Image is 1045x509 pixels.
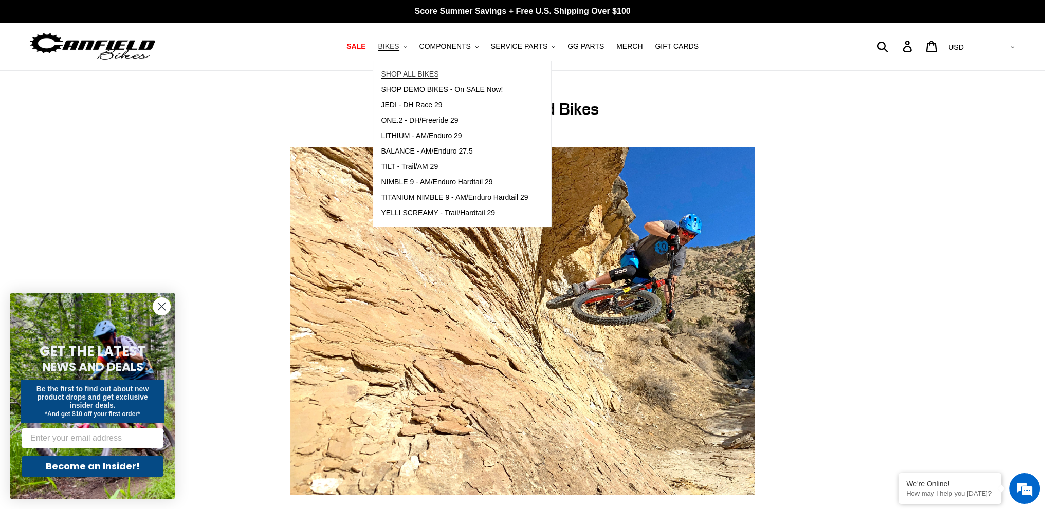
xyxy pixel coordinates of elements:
[11,56,27,72] div: Navigation go back
[419,42,471,51] span: COMPONENTS
[373,67,536,82] a: SHOP ALL BIKES
[69,58,188,71] div: Chat with us now
[373,40,412,53] button: BIKES
[42,359,143,375] span: NEWS AND DEALS
[414,40,484,53] button: COMPONENTS
[381,162,438,171] span: TILT - Trail/AM 29
[373,98,536,113] a: JEDI - DH Race 29
[346,42,365,51] span: SALE
[567,42,604,51] span: GG PARTS
[381,193,528,202] span: TITANIUM NIMBLE 9 - AM/Enduro Hardtail 29
[36,385,149,409] span: Be the first to find out about new product drops and get exclusive insider deals.
[381,101,442,109] span: JEDI - DH Race 29
[22,428,163,448] input: Enter your email address
[290,99,755,119] h1: About Canfield Bikes
[381,178,492,186] span: NIMBLE 9 - AM/Enduro Hardtail 29
[883,35,909,58] input: Search
[28,30,157,63] img: Canfield Bikes
[373,113,536,128] a: ONE.2 - DH/Freeride 29
[381,116,458,125] span: ONE.2 - DH/Freeride 29
[378,42,399,51] span: BIKES
[290,147,755,495] img: Canfield-Lithium-Lance-2.jpg
[40,342,145,361] span: GET THE LATEST
[45,410,140,418] span: *And get $10 off your first order*
[650,40,704,53] a: GIFT CARDS
[153,297,171,315] button: Close dialog
[491,42,547,51] span: SERVICE PARTS
[381,131,462,140] span: LITHIUM - AM/Enduro 29
[381,147,472,156] span: BALANCE - AM/Enduro 27.5
[655,42,699,51] span: GIFT CARDS
[562,40,609,53] a: GG PARTS
[381,209,495,217] span: YELLI SCREAMY - Trail/Hardtail 29
[373,159,536,175] a: TILT - Trail/AM 29
[33,51,59,77] img: d_696896380_company_1647369064580_696896380
[373,128,536,144] a: LITHIUM - AM/Enduro 29
[616,42,643,51] span: MERCH
[373,144,536,159] a: BALANCE - AM/Enduro 27.5
[341,40,371,53] a: SALE
[906,480,994,488] div: We're Online!
[22,456,163,477] button: Become an Insider!
[486,40,560,53] button: SERVICE PARTS
[381,85,503,94] span: SHOP DEMO BIKES - On SALE Now!
[373,190,536,205] a: TITANIUM NIMBLE 9 - AM/Enduro Hardtail 29
[373,82,536,98] a: SHOP DEMO BIKES - On SALE Now!
[906,489,994,497] p: How may I help you today?
[611,40,648,53] a: MERCH
[169,5,193,30] div: Minimize live chat window
[373,175,536,190] a: NIMBLE 9 - AM/Enduro Hardtail 29
[5,280,196,316] textarea: Type your message and hit 'Enter'
[373,205,536,221] a: YELLI SCREAMY - Trail/Hardtail 29
[381,70,438,79] span: SHOP ALL BIKES
[60,129,142,233] span: We're online!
